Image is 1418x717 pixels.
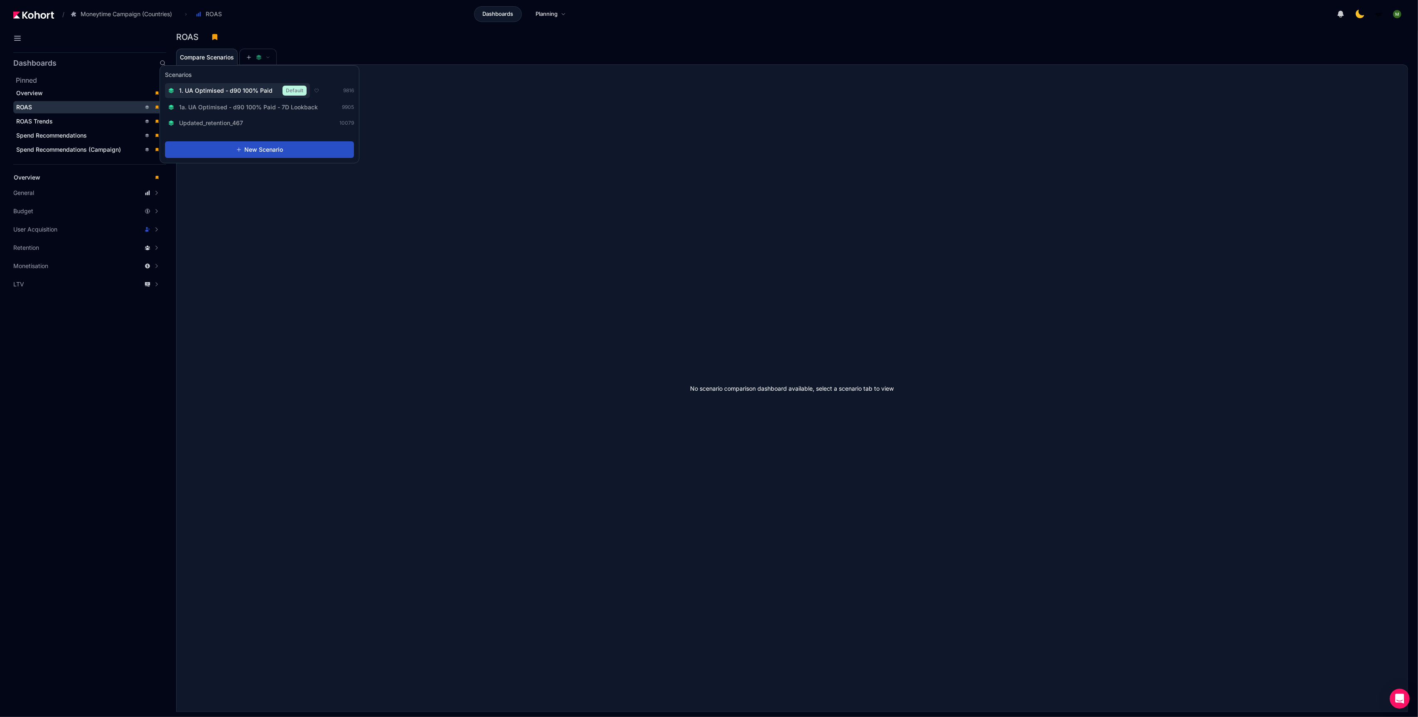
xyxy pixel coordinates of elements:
[13,143,164,156] a: Spend Recommendations (Campaign)
[527,6,575,22] a: Planning
[165,141,354,158] button: New Scenario
[165,101,326,114] button: 1a. UA Optimised - d90 100% Paid - 7D Lookback
[342,104,354,111] span: 9905
[191,7,231,21] button: ROAS
[343,87,354,94] span: 9816
[13,225,57,234] span: User Acquisition
[179,86,273,95] span: 1. UA Optimised - d90 100% Paid
[244,145,283,154] span: New Scenario
[13,207,33,215] span: Budget
[482,10,513,18] span: Dashboards
[13,262,48,270] span: Monetisation
[1390,689,1410,709] div: Open Intercom Messenger
[474,6,522,22] a: Dashboards
[1375,10,1383,18] img: logo_MoneyTimeLogo_1_20250619094856634230.png
[16,118,53,125] span: ROAS Trends
[13,87,164,99] a: Overview
[183,11,189,17] span: ›
[56,10,64,19] span: /
[16,75,166,85] h2: Pinned
[13,115,164,128] a: ROAS Trends
[11,171,164,184] a: Overview
[66,7,181,21] button: Moneytime Campaign (Countries)
[14,174,40,181] span: Overview
[206,10,222,18] span: ROAS
[13,59,57,67] h2: Dashboards
[13,11,54,19] img: Kohort logo
[180,54,234,60] span: Compare Scenarios
[13,280,24,288] span: LTV
[179,103,318,111] span: 1a. UA Optimised - d90 100% Paid - 7D Lookback
[165,71,192,81] h3: Scenarios
[16,89,43,96] span: Overview
[536,10,558,18] span: Planning
[339,120,354,126] span: 10079
[13,101,164,113] a: ROAS
[179,119,243,127] span: Updated_retention_467
[16,146,121,153] span: Spend Recommendations (Campaign)
[283,86,307,96] span: Default
[177,65,1408,712] div: No scenario comparison dashboard available, select a scenario tab to view
[16,103,32,111] span: ROAS
[81,10,172,18] span: Moneytime Campaign (Countries)
[165,116,251,130] button: Updated_retention_467
[13,244,39,252] span: Retention
[16,132,87,139] span: Spend Recommendations
[176,33,204,41] h3: ROAS
[165,83,310,98] button: 1. UA Optimised - d90 100% PaidDefault
[13,189,34,197] span: General
[13,129,164,142] a: Spend Recommendations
